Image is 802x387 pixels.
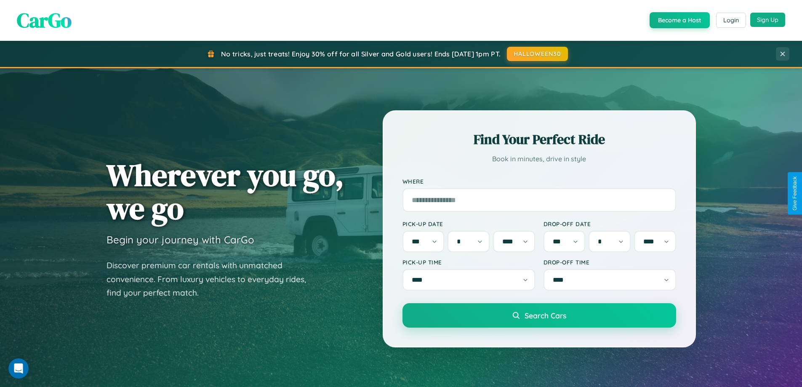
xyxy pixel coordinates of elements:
span: No tricks, just treats! Enjoy 30% off for all Silver and Gold users! Ends [DATE] 1pm PT. [221,50,501,58]
span: CarGo [17,6,72,34]
iframe: Intercom live chat [8,358,29,379]
button: Login [716,13,746,28]
p: Book in minutes, drive in style [402,153,676,165]
button: HALLOWEEN30 [507,47,568,61]
h1: Wherever you go, we go [107,158,344,225]
div: Give Feedback [792,176,798,211]
span: Search Cars [525,311,566,320]
button: Sign Up [750,13,785,27]
label: Drop-off Time [544,259,676,266]
button: Search Cars [402,303,676,328]
label: Where [402,178,676,185]
p: Discover premium car rentals with unmatched convenience. From luxury vehicles to everyday rides, ... [107,259,317,300]
h3: Begin your journey with CarGo [107,233,254,246]
label: Drop-off Date [544,220,676,227]
h2: Find Your Perfect Ride [402,130,676,149]
label: Pick-up Time [402,259,535,266]
label: Pick-up Date [402,220,535,227]
button: Become a Host [650,12,710,28]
